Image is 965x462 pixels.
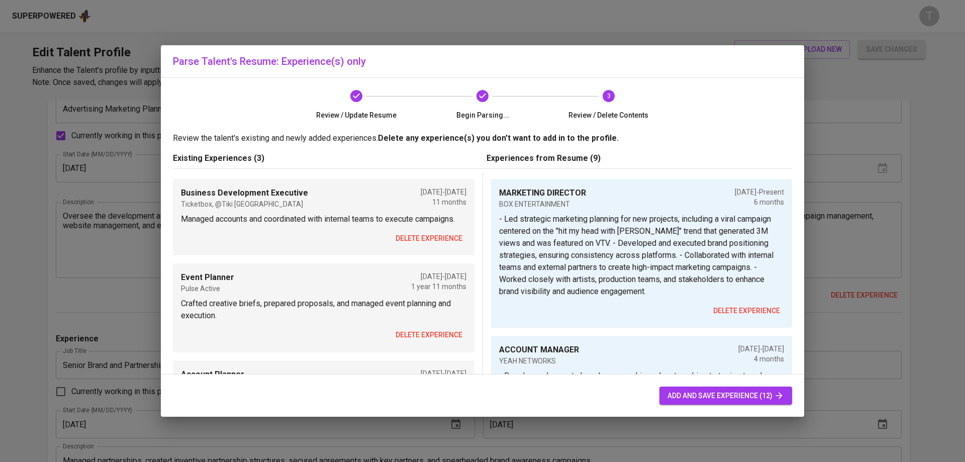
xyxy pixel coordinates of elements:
[298,110,416,120] span: Review / Update Resume
[499,187,586,199] p: MARKETING DIRECTOR
[392,326,466,344] button: delete experience
[735,197,784,207] p: 6 months
[607,93,610,100] text: 3
[549,110,667,120] span: Review / Delete Contents
[713,305,780,317] span: delete experience
[181,298,466,322] p: Crafted creative briefs, prepared proposals, and managed event planning and execution.
[173,53,792,69] h6: Parse Talent's Resume: Experience(s) only
[709,302,784,320] button: delete experience
[173,132,792,144] p: Review the talent's existing and newly added experiences.
[499,213,784,298] p: - Led strategic marketing planning for new projects, including a viral campaign centered on the "...
[396,329,462,341] span: delete experience
[396,232,462,245] span: delete experience
[659,387,792,405] button: add and save experience (12)
[411,368,466,379] p: [DATE] - [DATE]
[181,368,244,381] p: Account Planner
[411,282,466,292] p: 1 year 11 months
[181,199,308,209] p: Ticketbox, @Tiki [GEOGRAPHIC_DATA]
[181,187,308,199] p: Business Development Executive
[667,390,784,402] span: add and save experience (12)
[499,199,586,209] p: BOX ENTERTAINMENT
[392,229,466,248] button: delete experience
[181,284,234,294] p: Pulse Active
[738,344,784,354] p: [DATE] - [DATE]
[735,187,784,197] p: [DATE] - Present
[411,271,466,282] p: [DATE] - [DATE]
[181,271,234,284] p: Event Planner
[499,344,579,356] p: ACCOUNT MANAGER
[487,152,792,164] p: Experiences from Resume (9)
[499,356,579,366] p: YEAH NETWORKS
[424,110,542,120] span: Begin Parsing...
[421,187,466,197] p: [DATE] - [DATE]
[181,213,466,225] p: Managed accounts and coordinated with internal teams to execute campaigns.
[421,197,466,207] p: 11 months
[378,133,619,143] b: Delete any experience(s) you don't want to add in to the profile.
[738,354,784,364] p: 4 months
[173,152,478,164] p: Existing Experiences (3)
